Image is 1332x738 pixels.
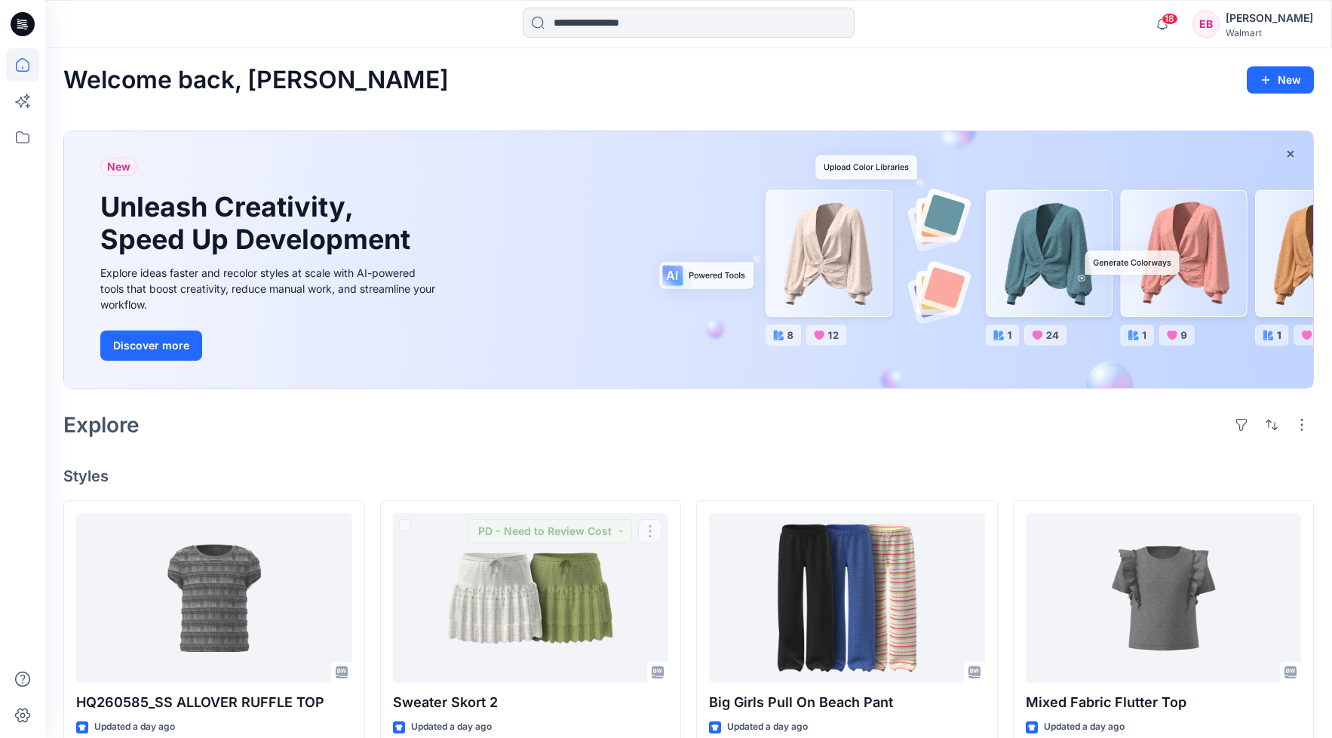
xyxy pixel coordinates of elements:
[1247,66,1314,94] button: New
[393,692,669,713] p: Sweater Skort 2
[709,692,985,713] p: Big Girls Pull On Beach Pant
[100,265,440,312] div: Explore ideas faster and recolor styles at scale with AI-powered tools that boost creativity, red...
[76,513,352,684] a: HQ260585_SS ALLOVER RUFFLE TOP
[393,513,669,684] a: Sweater Skort 2
[1044,719,1125,735] p: Updated a day ago
[1226,9,1313,27] div: [PERSON_NAME]
[411,719,492,735] p: Updated a day ago
[1026,513,1302,684] a: Mixed Fabric Flutter Top
[1192,11,1220,38] div: EB
[63,413,140,437] h2: Explore
[63,66,449,94] h2: Welcome back, [PERSON_NAME]
[100,331,440,361] a: Discover more
[107,158,130,176] span: New
[709,513,985,684] a: Big Girls Pull On Beach Pant
[727,719,808,735] p: Updated a day ago
[94,719,175,735] p: Updated a day ago
[1162,13,1178,25] span: 18
[100,331,202,361] button: Discover more
[100,191,417,256] h1: Unleash Creativity, Speed Up Development
[63,467,1314,485] h4: Styles
[1026,692,1302,713] p: Mixed Fabric Flutter Top
[1226,27,1313,38] div: Walmart
[76,692,352,713] p: HQ260585_SS ALLOVER RUFFLE TOP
